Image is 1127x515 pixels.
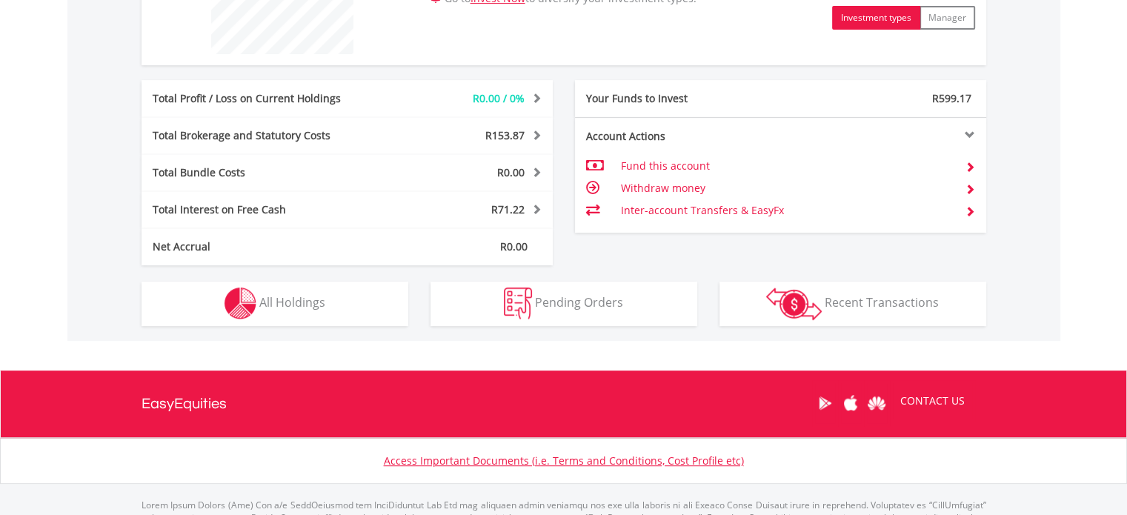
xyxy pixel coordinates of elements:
[142,202,382,217] div: Total Interest on Free Cash
[142,239,382,254] div: Net Accrual
[259,294,325,310] span: All Holdings
[838,380,864,426] a: Apple
[142,371,227,437] a: EasyEquities
[142,91,382,106] div: Total Profit / Loss on Current Holdings
[620,155,953,177] td: Fund this account
[485,128,525,142] span: R153.87
[430,282,697,326] button: Pending Orders
[504,288,532,319] img: pending_instructions-wht.png
[812,380,838,426] a: Google Play
[142,165,382,180] div: Total Bundle Costs
[825,294,939,310] span: Recent Transactions
[864,380,890,426] a: Huawei
[620,199,953,222] td: Inter-account Transfers & EasyFx
[620,177,953,199] td: Withdraw money
[500,239,528,253] span: R0.00
[766,288,822,320] img: transactions-zar-wht.png
[575,129,781,144] div: Account Actions
[225,288,256,319] img: holdings-wht.png
[932,91,971,105] span: R599.17
[535,294,623,310] span: Pending Orders
[142,128,382,143] div: Total Brokerage and Statutory Costs
[491,202,525,216] span: R71.22
[384,453,744,468] a: Access Important Documents (i.e. Terms and Conditions, Cost Profile etc)
[575,91,781,106] div: Your Funds to Invest
[473,91,525,105] span: R0.00 / 0%
[719,282,986,326] button: Recent Transactions
[497,165,525,179] span: R0.00
[890,380,975,422] a: CONTACT US
[920,6,975,30] button: Manager
[832,6,920,30] button: Investment types
[142,282,408,326] button: All Holdings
